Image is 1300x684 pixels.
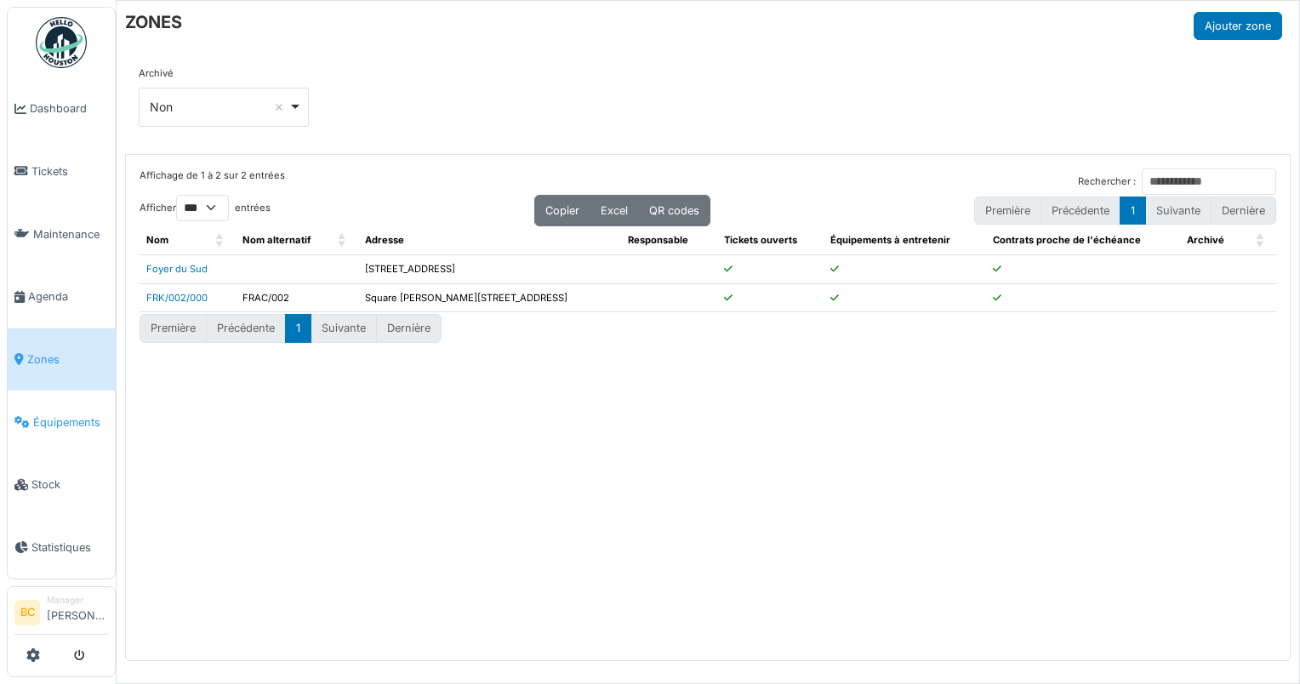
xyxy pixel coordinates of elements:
span: Responsable [628,234,688,246]
li: BC [14,600,40,625]
button: Ajouter zone [1194,12,1282,40]
div: Manager [47,594,108,607]
img: Badge_color-CXgf-gQk.svg [36,17,87,68]
span: Stock [31,476,108,493]
span: Tickets [31,163,108,180]
span: Contrats proche de l'échéance [993,234,1141,246]
div: Affichage de 1 à 2 sur 2 entrées [140,168,285,195]
span: Copier [545,204,579,217]
span: Archivé: Activate to sort [1256,226,1266,254]
nav: pagination [974,197,1276,225]
span: Tickets ouverts [724,234,797,246]
button: 1 [285,314,311,342]
td: FRAC/002 [236,283,358,312]
div: Non [150,98,288,116]
span: Maintenance [33,226,108,242]
td: [STREET_ADDRESS] [358,254,621,283]
span: Nom alternatif: Activate to sort [338,226,348,254]
li: [PERSON_NAME] [47,594,108,630]
span: Nom alternatif [242,234,311,246]
label: Archivé [139,66,174,81]
a: Agenda [8,265,115,328]
a: Statistiques [8,516,115,579]
td: Square [PERSON_NAME][STREET_ADDRESS] [358,283,621,312]
a: Stock [8,453,115,516]
span: Zones [27,351,108,368]
a: BC Manager[PERSON_NAME] [14,594,108,635]
a: Zones [8,328,115,391]
span: QR codes [649,204,699,217]
h6: ZONES [125,12,182,32]
button: 1 [1120,197,1146,225]
button: Remove item: 'false' [271,99,288,116]
span: Agenda [28,288,108,305]
button: Excel [590,195,639,226]
a: Équipements [8,390,115,453]
span: Statistiques [31,539,108,556]
span: Nom: Activate to sort [215,226,225,254]
nav: pagination [140,314,442,342]
span: Adresse [365,234,404,246]
a: FRK/002/000 [146,292,208,304]
span: Dashboard [30,100,108,117]
span: Nom [146,234,168,246]
span: Excel [601,204,628,217]
select: Afficherentrées [176,195,229,221]
a: Foyer du Sud [146,263,208,275]
label: Afficher entrées [140,195,271,221]
a: Maintenance [8,202,115,265]
span: Équipements [33,414,108,430]
label: Rechercher : [1078,174,1136,189]
button: QR codes [638,195,710,226]
span: Équipements à entretenir [830,234,950,246]
a: Dashboard [8,77,115,140]
span: Archivé [1187,234,1224,246]
a: Tickets [8,140,115,203]
button: Copier [534,195,590,226]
